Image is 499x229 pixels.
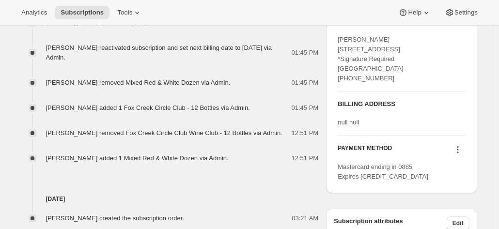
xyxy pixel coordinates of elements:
span: [PERSON_NAME] added 1 Fox Creek Circle Club - 12 Bottles via Admin. [46,104,250,111]
span: Edit [452,219,464,227]
span: Help [408,9,421,16]
span: Tools [117,9,132,16]
span: Settings [454,9,478,16]
span: [PERSON_NAME] removed Fox Creek Circle Club Wine Club - 12 Bottles via Admin. [46,129,282,137]
h3: PAYMENT METHOD [338,144,392,157]
span: [PERSON_NAME] created the subscription order. [46,214,184,222]
span: Subscriptions [61,9,104,16]
h4: [DATE] [17,194,319,204]
button: Subscriptions [55,6,109,19]
button: Help [392,6,437,19]
button: Tools [111,6,148,19]
span: null null [338,119,359,126]
span: 12:51 PM [292,153,319,163]
span: [PERSON_NAME] [STREET_ADDRESS] *Signature Required [GEOGRAPHIC_DATA] [PHONE_NUMBER] [338,36,403,82]
span: Analytics [21,9,47,16]
span: 12:51 PM [292,128,319,138]
span: 03:21 AM [292,214,318,223]
span: [PERSON_NAME] removed Mixed Red & White Dozen via Admin. [46,79,231,86]
span: 01:45 PM [292,48,319,58]
span: [PERSON_NAME] reactivated subscription and set next billing date to [DATE] via Admin. [46,44,272,61]
span: [PERSON_NAME] added 1 Mixed Red & White Dozen via Admin. [46,154,229,162]
button: Analytics [16,6,53,19]
span: Mastercard ending in 0885 Expires [CREDIT_CARD_DATA] [338,163,428,180]
button: Settings [439,6,483,19]
span: 01:45 PM [292,103,319,113]
h3: BILLING ADDRESS [338,99,465,109]
span: 01:45 PM [292,78,319,88]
